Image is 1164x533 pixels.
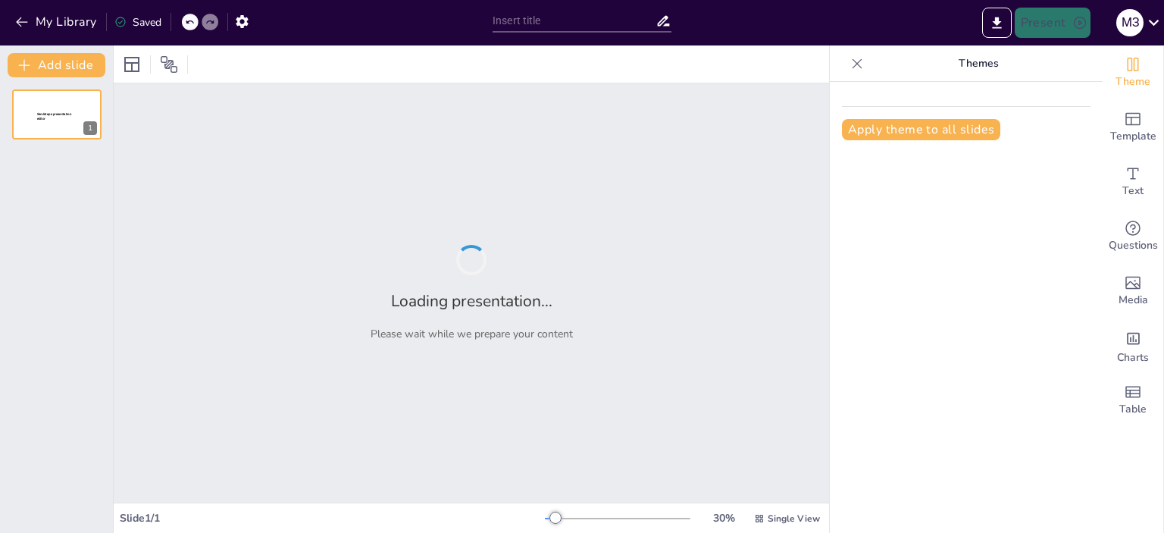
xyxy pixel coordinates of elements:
button: Present [1015,8,1090,38]
span: Media [1119,292,1148,309]
span: Template [1110,128,1156,145]
span: Single View [768,513,820,525]
span: Position [160,55,178,74]
button: Export to PowerPoint [982,8,1012,38]
div: Layout [120,52,144,77]
div: Change the overall theme [1103,45,1163,100]
button: Add slide [8,53,105,77]
div: Get real-time input from your audience [1103,209,1163,264]
button: My Library [11,10,103,34]
span: Sendsteps presentation editor [37,112,71,121]
span: Questions [1109,237,1158,254]
p: Please wait while we prepare your content [371,327,573,341]
div: Add text boxes [1103,155,1163,209]
p: Themes [869,45,1087,82]
h2: Loading presentation... [391,290,552,312]
div: Add charts and graphs [1103,318,1163,373]
span: Table [1119,401,1147,418]
span: Charts [1117,350,1149,366]
div: Add images, graphics, shapes or video [1103,264,1163,318]
div: 30 % [706,511,742,525]
div: 1 [83,121,97,135]
div: Saved [114,15,161,30]
span: Text [1122,183,1144,199]
input: Insert title [493,10,656,32]
div: Add a table [1103,373,1163,428]
div: Add ready made slides [1103,100,1163,155]
button: М З [1116,8,1144,38]
div: Sendsteps presentation editor1 [12,89,102,140]
span: Theme [1115,74,1150,90]
div: Slide 1 / 1 [120,511,545,525]
div: М З [1116,9,1144,36]
button: Apply theme to all slides [842,119,1000,140]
